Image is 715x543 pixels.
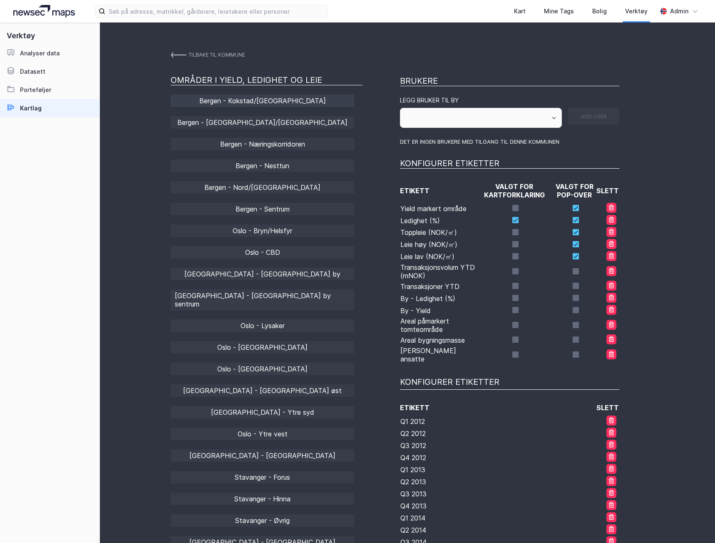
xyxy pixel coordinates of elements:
div: Kontrollprogram for chat [673,503,715,543]
div: Admin [670,6,688,16]
th: Slett [596,182,619,202]
div: Legg bruker til by [400,97,619,104]
div: [GEOGRAPHIC_DATA] - Ytre syd [171,406,354,418]
div: Bergen - Nesttun [171,159,354,172]
td: Yield markert område [400,202,476,214]
tr: By - Yield [400,304,619,316]
div: Bergen - Kokstad/[GEOGRAPHIC_DATA] [171,95,354,107]
div: Stavanger - Forus [171,471,354,483]
td: [PERSON_NAME] ansatte [400,346,476,364]
div: Stavanger - Hinna [171,493,354,505]
td: Transaksjoner YTD [400,280,476,292]
tr: By - Ledighet (%) [400,292,619,304]
div: Oslo - CBD [171,246,354,259]
td: Q2 2013 [400,476,596,488]
td: Areal bygningsmasse [400,334,476,346]
div: Brukere [400,76,619,86]
div: [GEOGRAPHIC_DATA] - [GEOGRAPHIC_DATA] [171,449,354,462]
td: By - Yield [400,304,476,316]
tr: Areal bygningsmasse [400,334,619,346]
div: Tilbake til kommune [189,47,245,62]
button: Open [551,115,557,121]
div: Stavanger - Øvrig [171,514,354,527]
img: Check.5982fda1c7e76bf0e193c57030b9bc4d.svg [573,229,579,235]
div: Analyser data [20,48,60,58]
button: add user [568,108,619,125]
td: Q1 2014 [400,512,596,524]
div: Oslo - [GEOGRAPHIC_DATA] [171,341,354,354]
td: Leie høy (NOK/㎡) [400,239,476,251]
div: Bolig [592,6,607,16]
tr: Areal påmarkert tomteområde [400,316,619,334]
div: Oslo - Ytre vest [171,428,354,440]
div: Datasett [20,67,45,77]
tr: Toppleie (NOK/㎡) [400,227,619,239]
div: Porteføljer [20,85,51,95]
img: Check.5982fda1c7e76bf0e193c57030b9bc4d.svg [573,205,579,211]
div: [GEOGRAPHIC_DATA] - [GEOGRAPHIC_DATA] øst [171,384,354,397]
div: [GEOGRAPHIC_DATA] - [GEOGRAPHIC_DATA] by sentrum [171,289,354,310]
td: Q2 2012 [400,427,596,439]
td: Transaksjonsvolum YTD (mNOK) [400,263,476,280]
a: Tilbake til kommune [171,47,245,62]
div: Det er ingen brukere med tilgang til denne kommunen [400,138,619,145]
img: BackButton.72d039ae688316798c97bc7471d4fa5d.svg [171,52,186,58]
div: Bergen - Nord/[GEOGRAPHIC_DATA] [171,181,354,194]
div: Områder i Yield, Ledighet og Leie [171,75,362,85]
tr: Yield markert område [400,202,619,214]
tr: Transaksjonsvolum YTD (mNOK) [400,263,619,280]
div: Oslo - [GEOGRAPHIC_DATA] [171,363,354,375]
div: Kartlag [20,103,42,113]
th: Valgt for kartforklaring [476,182,553,202]
img: Check.5982fda1c7e76bf0e193c57030b9bc4d.svg [512,217,519,223]
div: Bergen - Næringskorridoren [171,138,354,150]
div: Konfigurer etiketter [400,158,619,169]
img: Check.5982fda1c7e76bf0e193c57030b9bc4d.svg [573,241,579,247]
td: Q1 2012 [400,415,596,427]
img: Check.5982fda1c7e76bf0e193c57030b9bc4d.svg [573,217,579,223]
td: Q2 2014 [400,524,596,536]
td: Ledighet (%) [400,214,476,227]
th: Valgt for pop-over [553,182,596,202]
td: Q4 2013 [400,500,596,512]
div: Kart [514,6,526,16]
td: Leie lav (NOK/㎡) [400,251,476,263]
td: Areal påmarkert tomteområde [400,316,476,334]
td: Q3 2012 [400,439,596,451]
th: Slett [596,403,619,415]
div: Bergen - Sentrum [171,203,354,215]
tr: [PERSON_NAME] ansatte [400,346,619,364]
img: logo.a4113a55bc3d86da70a041830d287a7e.svg [13,5,75,17]
div: Bergen - [GEOGRAPHIC_DATA]/[GEOGRAPHIC_DATA] [171,116,354,129]
div: [GEOGRAPHIC_DATA] - [GEOGRAPHIC_DATA] by [171,268,354,280]
td: Q3 2013 [400,488,596,500]
div: Mine Tags [544,6,574,16]
td: Q4 2012 [400,451,596,463]
input: Open [400,108,561,127]
tr: Ledighet (%) [400,214,619,227]
div: Oslo - Lysaker [171,319,354,332]
iframe: Chat Widget [673,503,715,543]
td: Q1 2013 [400,463,596,476]
div: Verktøy [625,6,648,16]
input: Søk på adresse, matrikkel, gårdeiere, leietakere eller personer [105,5,328,17]
td: By - Ledighet (%) [400,292,476,304]
th: Etikett [400,182,476,202]
th: Etikett [400,403,596,415]
td: Toppleie (NOK/㎡) [400,227,476,239]
tr: Leie høy (NOK/㎡) [400,239,619,251]
img: Check.5982fda1c7e76bf0e193c57030b9bc4d.svg [573,253,579,259]
div: Konfigurer etiketter [400,377,619,390]
tr: Leie lav (NOK/㎡) [400,251,619,263]
tr: Transaksjoner YTD [400,280,619,292]
div: Oslo - Bryn/Helsfyr [171,224,354,237]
